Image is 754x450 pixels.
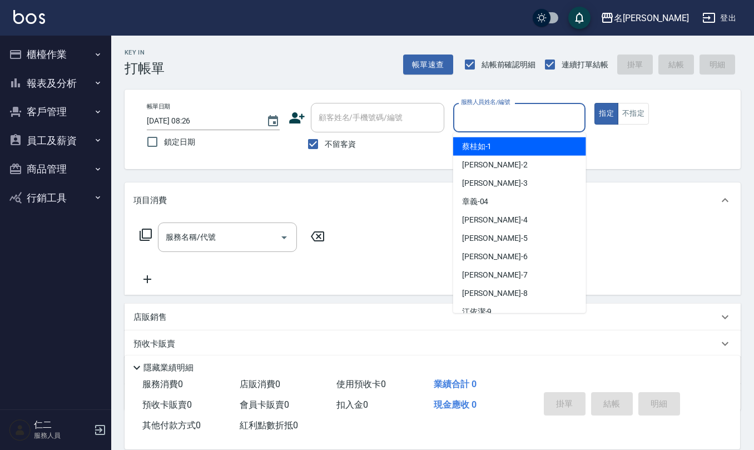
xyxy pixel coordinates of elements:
[462,214,528,226] span: [PERSON_NAME] -4
[336,399,368,410] span: 扣入金 0
[403,55,453,75] button: 帳單速查
[125,49,165,56] h2: Key In
[325,139,356,150] span: 不留客資
[142,420,201,431] span: 其他付款方式 0
[462,159,528,171] span: [PERSON_NAME] -2
[147,102,170,111] label: 帳單日期
[13,10,45,24] img: Logo
[4,184,107,212] button: 行銷工具
[434,399,477,410] span: 現金應收 0
[462,196,489,207] span: 章義 -04
[34,431,91,441] p: 服務人員
[462,269,528,281] span: [PERSON_NAME] -7
[240,420,298,431] span: 紅利點數折抵 0
[125,182,741,218] div: 項目消費
[240,399,289,410] span: 會員卡販賣 0
[462,177,528,189] span: [PERSON_NAME] -3
[461,98,510,106] label: 服務人員姓名/編號
[482,59,536,71] span: 結帳前確認明細
[4,40,107,69] button: 櫃檯作業
[462,288,528,299] span: [PERSON_NAME] -8
[142,379,183,389] span: 服務消費 0
[9,419,31,441] img: Person
[568,7,591,29] button: save
[125,304,741,330] div: 店販銷售
[164,136,195,148] span: 鎖定日期
[147,112,255,130] input: YYYY/MM/DD hh:mm
[133,311,167,323] p: 店販銷售
[240,379,280,389] span: 店販消費 0
[4,155,107,184] button: 商品管理
[133,338,175,350] p: 預收卡販賣
[462,233,528,244] span: [PERSON_NAME] -5
[142,399,192,410] span: 預收卡販賣 0
[34,419,91,431] h5: 仁二
[125,330,741,357] div: 預收卡販賣
[462,306,492,318] span: 江依潔 -9
[4,69,107,98] button: 報表及分析
[562,59,608,71] span: 連續打單結帳
[434,379,477,389] span: 業績合計 0
[4,126,107,155] button: 員工及薪資
[618,103,649,125] button: 不指定
[125,61,165,76] h3: 打帳單
[143,362,194,374] p: 隱藏業績明細
[596,7,693,29] button: 名[PERSON_NAME]
[336,379,386,389] span: 使用預收卡 0
[260,108,286,135] button: Choose date, selected date is 2025-09-11
[614,11,689,25] div: 名[PERSON_NAME]
[462,251,528,263] span: [PERSON_NAME] -6
[4,97,107,126] button: 客戶管理
[698,8,741,28] button: 登出
[462,141,492,152] span: 蔡桂如 -1
[275,229,293,246] button: Open
[594,103,618,125] button: 指定
[133,195,167,206] p: 項目消費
